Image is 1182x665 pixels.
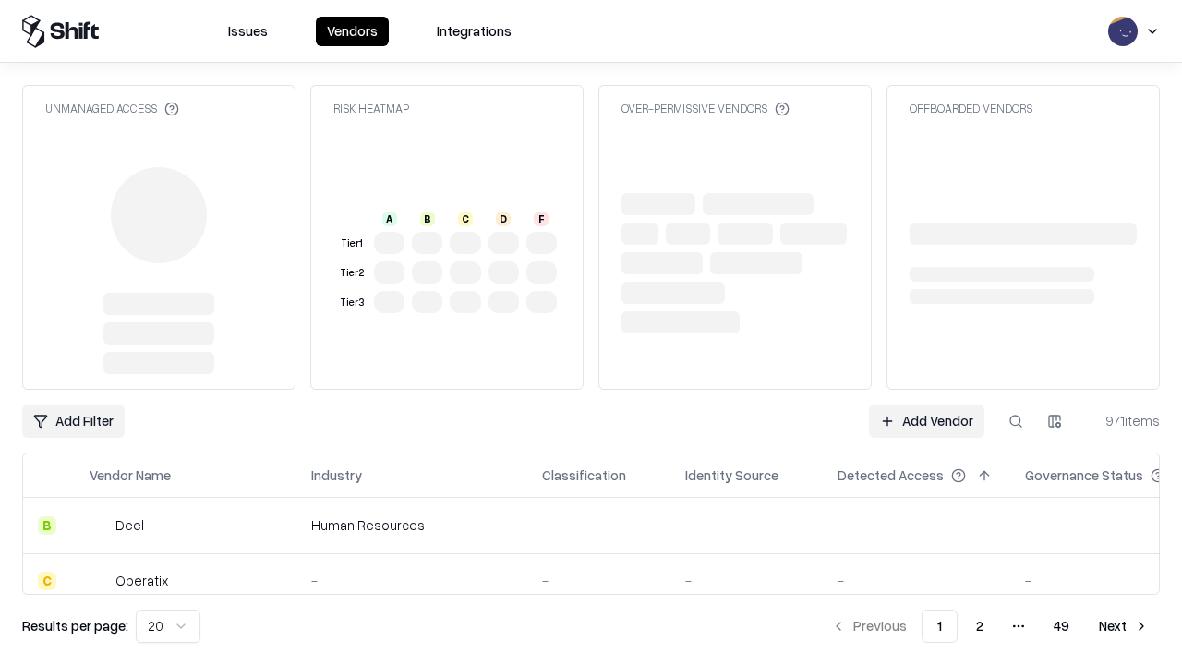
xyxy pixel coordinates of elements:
div: Tier 3 [337,295,367,310]
button: Next [1088,610,1160,643]
div: Governance Status [1025,465,1143,485]
div: Over-Permissive Vendors [621,101,790,116]
button: 1 [922,610,958,643]
nav: pagination [820,610,1160,643]
button: Integrations [426,17,523,46]
button: 2 [961,610,998,643]
div: - [838,571,995,590]
p: Results per page: [22,616,128,635]
div: 971 items [1086,411,1160,430]
div: - [542,515,656,535]
div: Detected Access [838,465,944,485]
div: Operatix [115,571,168,590]
a: Add Vendor [869,405,984,438]
div: B [420,212,435,226]
div: Human Resources [311,515,513,535]
div: Unmanaged Access [45,101,179,116]
div: Identity Source [685,465,778,485]
button: Issues [217,17,279,46]
div: C [38,572,56,590]
div: Tier 2 [337,265,367,281]
div: B [38,516,56,535]
div: Deel [115,515,144,535]
button: Vendors [316,17,389,46]
div: - [838,515,995,535]
div: Classification [542,465,626,485]
div: Offboarded Vendors [910,101,1032,116]
div: D [496,212,511,226]
div: Industry [311,465,362,485]
img: Deel [90,516,108,535]
div: A [382,212,397,226]
div: - [311,571,513,590]
div: Risk Heatmap [333,101,409,116]
div: F [534,212,549,226]
img: Operatix [90,572,108,590]
div: - [542,571,656,590]
div: C [458,212,473,226]
button: Add Filter [22,405,125,438]
div: - [685,571,808,590]
div: Tier 1 [337,236,367,251]
button: 49 [1039,610,1084,643]
div: - [685,515,808,535]
div: Vendor Name [90,465,171,485]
